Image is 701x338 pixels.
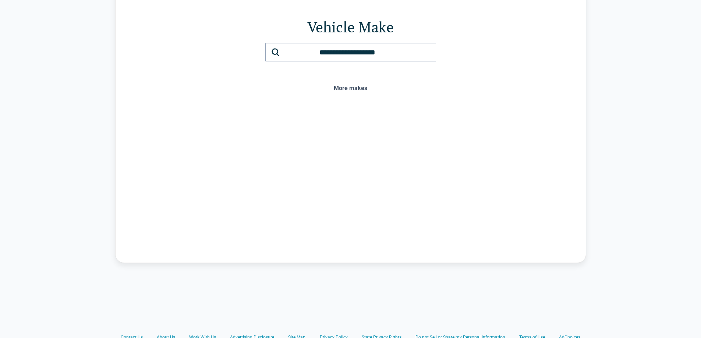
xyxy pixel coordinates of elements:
div: More makes [145,85,556,92]
h1: Vehicle Make [145,17,556,37]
